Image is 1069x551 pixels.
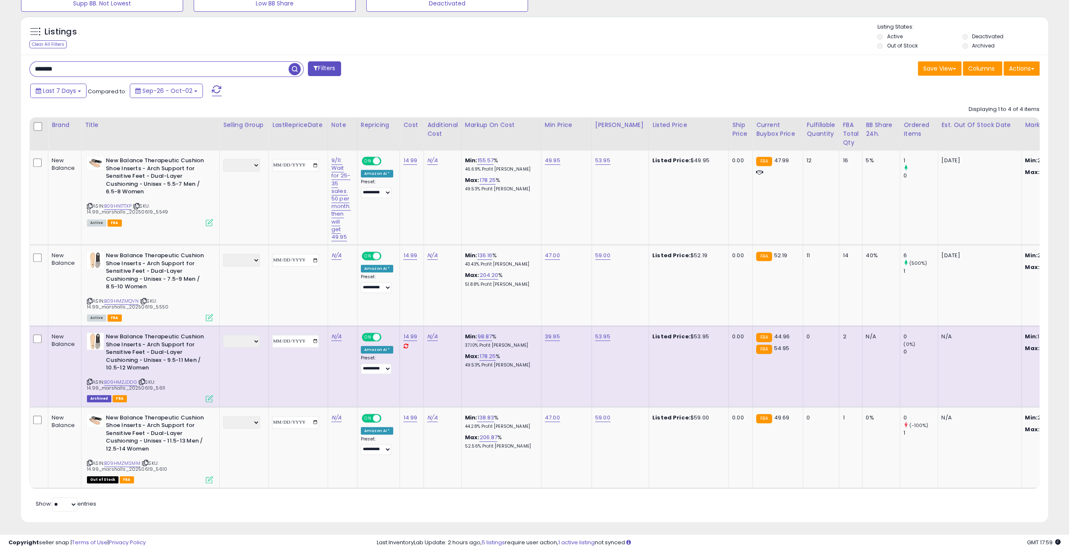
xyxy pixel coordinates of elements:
[479,176,496,185] a: 178.25
[843,121,859,147] div: FBA Total Qty
[904,172,938,179] div: 0
[87,157,104,169] img: 31nepJr+oZL._SL40_.jpg
[732,414,746,422] div: 0.00
[652,252,722,259] div: $52.19
[403,156,417,165] a: 14.99
[904,121,934,138] div: Ordered Items
[969,105,1040,113] div: Displaying 1 to 4 of 4 items
[87,476,118,483] span: All listings that are currently out of stock and unavailable for purchase on Amazon
[887,42,917,49] label: Out of Stock
[732,157,746,164] div: 0.00
[465,251,478,259] b: Min:
[361,265,394,272] div: Amazon AI *
[843,252,856,259] div: 14
[732,333,746,340] div: 0.00
[87,414,104,427] img: 31nepJr+oZL._SL40_.jpg
[461,117,541,150] th: The percentage added to the cost of goods (COGS) that forms the calculator for Min & Max prices.
[87,203,168,215] span: | SKU: 14.99_marshalls_20250619_5549
[909,422,928,429] small: (-100%)
[941,121,1018,129] div: Est. Out Of Stock Date
[36,500,96,508] span: Show: entries
[477,156,494,165] a: 155.57
[106,414,208,455] b: New Balance Therapeutic Cushion Shoe Inserts - Arch Support for Sensitive Feet - Dual-Layer Cushi...
[465,362,535,368] p: 49.53% Profit [PERSON_NAME]
[1025,168,1040,176] strong: Max:
[87,252,213,320] div: ASIN:
[427,332,437,341] a: N/A
[361,179,394,198] div: Preset:
[223,121,265,129] div: Selling Group
[465,157,535,172] div: %
[362,334,373,341] span: ON
[361,274,394,293] div: Preset:
[465,176,480,184] b: Max:
[361,427,394,435] div: Amazon AI *
[87,219,106,227] span: All listings currently available for purchase on Amazon
[756,157,772,166] small: FBA
[52,414,75,429] div: New Balance
[866,333,893,340] div: N/A
[361,346,394,353] div: Amazon AI *
[87,414,213,482] div: ASIN:
[866,157,893,164] div: 5%
[403,414,417,422] a: 14.99
[756,414,772,423] small: FBA
[380,253,394,260] span: OFF
[866,414,893,422] div: 0%
[545,251,560,260] a: 47.00
[972,33,1003,40] label: Deactivated
[774,251,788,259] span: 52.19
[1025,263,1040,271] strong: Max:
[30,84,87,98] button: Last 7 Days
[45,26,77,38] h5: Listings
[479,352,496,361] a: 178.25
[142,87,192,95] span: Sep-26 - Oct-02
[756,121,799,138] div: Current Buybox Price
[904,267,938,275] div: 1
[1025,156,1037,164] strong: Min:
[87,157,213,225] div: ASIN:
[595,251,610,260] a: 59.00
[465,414,478,422] b: Min:
[465,282,535,287] p: 51.88% Profit [PERSON_NAME]
[427,251,437,260] a: N/A
[377,539,1061,547] div: Last InventoryLab Update: 2 hours ago, require user action, not synced.
[774,344,790,352] span: 54.95
[104,203,131,210] a: B09HN1TTXP
[806,414,833,422] div: 0
[465,261,535,267] p: 43.43% Profit [PERSON_NAME]
[465,352,480,360] b: Max:
[1025,414,1037,422] strong: Min:
[941,333,1015,340] p: N/A
[652,157,722,164] div: $49.95
[465,332,478,340] b: Min:
[806,333,833,340] div: 0
[104,298,139,305] a: B09HMZMQVN
[1025,344,1040,352] strong: Max:
[968,64,995,73] span: Columns
[52,121,78,129] div: Brand
[941,157,1015,164] p: [DATE]
[963,61,1002,76] button: Columns
[843,414,856,422] div: 1
[904,414,938,422] div: 0
[87,395,111,402] span: Listings that have been deleted from Seller Central
[756,333,772,342] small: FBA
[1025,251,1037,259] strong: Min:
[380,158,394,165] span: OFF
[866,121,896,138] div: BB Share 24h.
[465,424,535,430] p: 44.28% Profit [PERSON_NAME]
[8,539,146,547] div: seller snap | |
[106,157,208,198] b: New Balance Therapeutic Cushion Shoe Inserts - Arch Support for Sensitive Feet - Dual-Layer Cushi...
[331,156,351,241] a: 9/11: Wait for 25-35 sales. 50 per month. then will get 49.95
[108,219,122,227] span: FBA
[558,538,595,546] a: 1 active listing
[106,333,208,374] b: New Balance Therapeutic Cushion Shoe Inserts - Arch Support for Sensitive Feet - Dual-Layer Cushi...
[904,429,938,437] div: 1
[427,121,458,138] div: Additional Cost
[87,460,167,472] span: | SKU: 14.99_marshalls_20250619_5610
[269,117,328,150] th: CSV column name: cust_attr_4_LastRepriceDate
[29,40,67,48] div: Clear All Filters
[941,252,1015,259] p: [DATE]
[1027,538,1061,546] span: 2025-10-10 17:59 GMT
